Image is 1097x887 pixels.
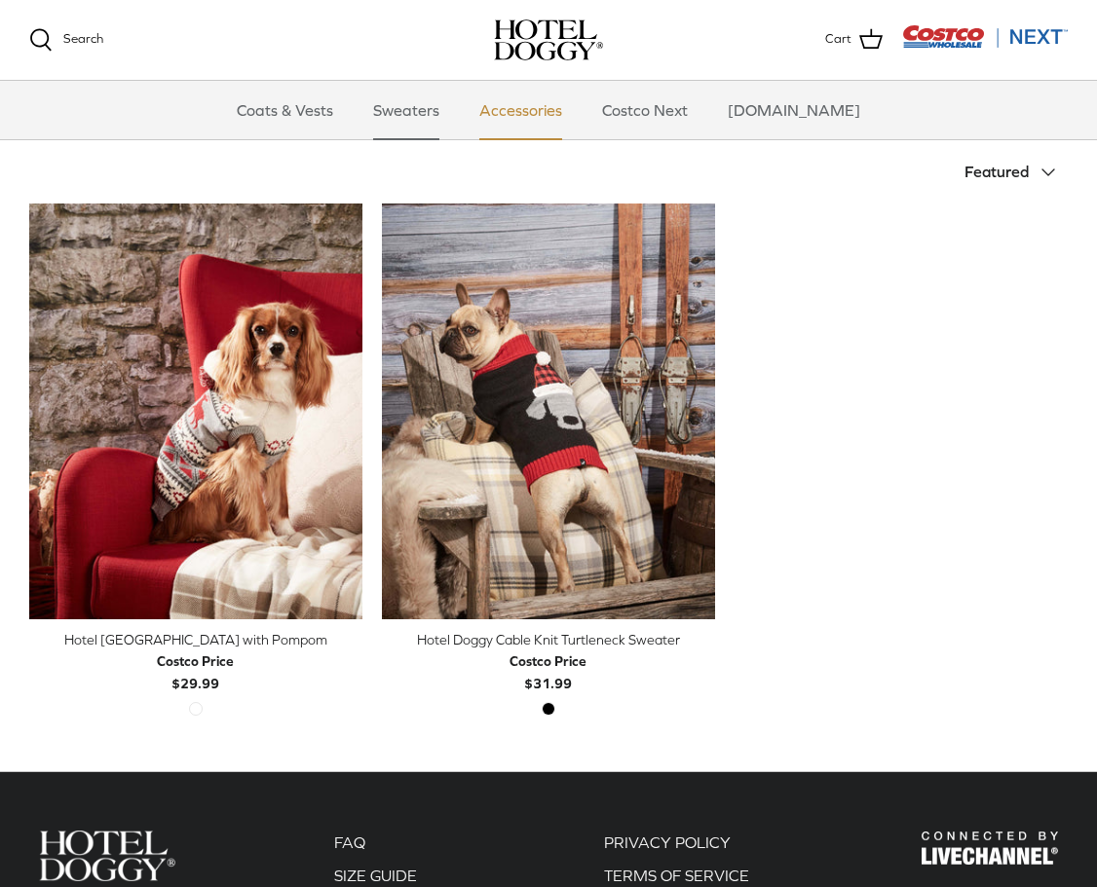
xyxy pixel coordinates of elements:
span: Search [63,31,103,46]
img: hoteldoggycom [494,19,603,60]
div: Hotel Doggy Cable Knit Turtleneck Sweater [382,629,715,650]
a: Coats & Vests [219,81,351,139]
a: Hotel [GEOGRAPHIC_DATA] with Pompom Costco Price$29.99 [29,629,362,694]
a: hoteldoggy.com hoteldoggycom [494,19,603,60]
a: TERMS OF SERVICE [604,867,749,884]
span: Cart [825,29,851,50]
div: Costco Price [157,650,234,672]
span: Featured [965,163,1029,180]
a: Sweaters [356,81,457,139]
img: Hotel Doggy Costco Next [39,831,175,880]
div: Costco Price [510,650,586,672]
a: Accessories [462,81,580,139]
a: Hotel Doggy Fair Isle Sweater with Pompom [29,203,362,619]
a: FAQ [334,833,365,851]
img: Costco Next [902,24,1068,49]
button: Featured [965,151,1068,194]
a: Costco Next [585,81,705,139]
a: Search [29,28,103,52]
img: Hotel Doggy Costco Next [922,831,1058,865]
a: Hotel Doggy Cable Knit Turtleneck Sweater Costco Price$31.99 [382,629,715,694]
div: Hotel [GEOGRAPHIC_DATA] with Pompom [29,629,362,650]
b: $29.99 [157,650,234,690]
b: $31.99 [510,650,586,690]
a: PRIVACY POLICY [604,833,731,851]
a: Hotel Doggy Cable Knit Turtleneck Sweater [382,203,715,619]
a: Visit Costco Next [902,37,1068,52]
a: SIZE GUIDE [334,867,417,884]
a: [DOMAIN_NAME] [710,81,878,139]
a: Cart [825,27,883,53]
